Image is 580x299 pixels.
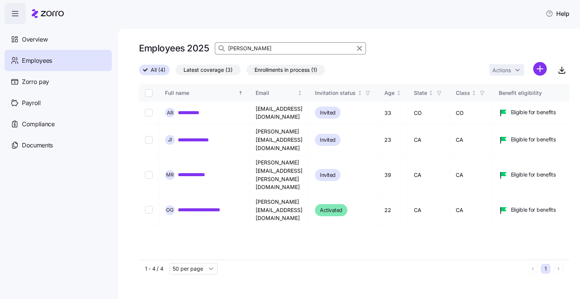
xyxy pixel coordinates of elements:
[5,71,112,92] a: Zorro pay
[528,264,538,274] button: Previous page
[297,90,302,96] div: Not sorted
[408,124,450,155] td: CA
[456,89,470,97] div: Class
[166,172,174,177] span: M R
[215,42,366,54] input: Search employees
[320,206,342,215] span: Activated
[320,135,336,144] span: Invited
[315,89,356,97] div: Invitation status
[145,89,153,97] input: Select all records
[5,113,112,135] a: Compliance
[511,171,556,178] span: Eligible for benefits
[378,102,408,124] td: 33
[450,155,493,195] td: CA
[145,265,163,273] span: 1 - 4 / 4
[396,90,401,96] div: Not sorted
[540,6,575,21] button: Help
[546,9,569,18] span: Help
[408,84,450,102] th: StateNot sorted
[489,64,524,76] button: Actions
[384,89,395,97] div: Age
[255,65,317,75] span: Enrollments in process (1)
[408,155,450,195] td: CA
[5,92,112,113] a: Payroll
[408,102,450,124] td: CO
[250,155,309,195] td: [PERSON_NAME][EMAIL_ADDRESS][PERSON_NAME][DOMAIN_NAME]
[378,124,408,155] td: 23
[533,62,547,76] svg: add icon
[184,65,233,75] span: Latest coverage (3)
[541,264,551,274] button: 1
[250,124,309,155] td: [PERSON_NAME][EMAIL_ADDRESS][DOMAIN_NAME]
[378,84,408,102] th: AgeNot sorted
[450,84,493,102] th: ClassNot sorted
[250,195,309,226] td: [PERSON_NAME][EMAIL_ADDRESS][DOMAIN_NAME]
[309,84,378,102] th: Invitation statusNot sorted
[145,109,153,116] input: Select record 1
[511,108,556,116] span: Eligible for benefits
[5,50,112,71] a: Employees
[408,195,450,226] td: CA
[22,35,48,44] span: Overview
[167,110,173,115] span: A R
[320,170,336,180] span: Invited
[357,90,362,96] div: Not sorted
[5,135,112,156] a: Documents
[22,56,52,65] span: Employees
[145,136,153,144] input: Select record 2
[238,90,243,96] div: Sorted ascending
[139,42,209,54] h1: Employees 2025
[554,264,563,274] button: Next page
[511,206,556,214] span: Eligible for benefits
[250,102,309,124] td: [EMAIL_ADDRESS][DOMAIN_NAME]
[145,206,153,214] input: Select record 4
[168,137,172,142] span: J I
[22,98,41,108] span: Payroll
[414,89,427,97] div: State
[159,84,250,102] th: Full nameSorted ascending
[166,208,174,212] span: O G
[492,68,511,73] span: Actions
[151,65,165,75] span: All (4)
[256,89,296,97] div: Email
[378,155,408,195] td: 39
[378,195,408,226] td: 22
[450,195,493,226] td: CA
[320,108,336,117] span: Invited
[22,119,55,129] span: Compliance
[145,171,153,179] input: Select record 3
[165,89,237,97] div: Full name
[5,29,112,50] a: Overview
[511,136,556,143] span: Eligible for benefits
[428,90,433,96] div: Not sorted
[450,124,493,155] td: CA
[22,141,53,150] span: Documents
[22,77,49,87] span: Zorro pay
[450,102,493,124] td: CO
[471,90,477,96] div: Not sorted
[250,84,309,102] th: EmailNot sorted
